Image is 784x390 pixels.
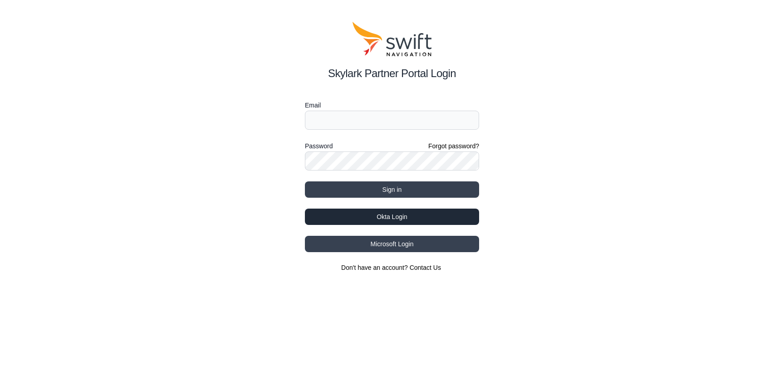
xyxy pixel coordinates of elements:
[305,181,479,198] button: Sign in
[305,263,479,272] section: Don't have an account?
[305,209,479,225] button: Okta Login
[305,100,479,111] label: Email
[305,141,333,151] label: Password
[428,141,479,151] a: Forgot password?
[305,236,479,252] button: Microsoft Login
[305,65,479,82] h2: Skylark Partner Portal Login
[410,264,441,271] a: Contact Us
